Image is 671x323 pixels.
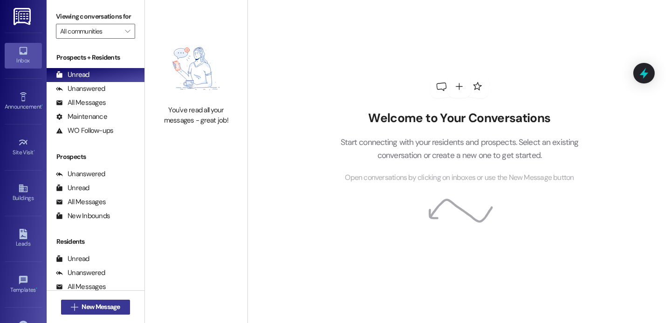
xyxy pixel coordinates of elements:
[345,172,574,184] span: Open conversations by clicking on inboxes or use the New Message button
[155,105,237,125] div: You've read all your messages - great job!
[56,282,106,292] div: All Messages
[5,272,42,297] a: Templates •
[155,36,237,101] img: empty-state
[56,70,89,80] div: Unread
[56,126,113,136] div: WO Follow-ups
[61,300,130,315] button: New Message
[56,254,89,264] div: Unread
[14,8,33,25] img: ResiDesk Logo
[34,148,35,154] span: •
[326,111,593,126] h2: Welcome to Your Conversations
[56,98,106,108] div: All Messages
[5,43,42,68] a: Inbox
[56,112,107,122] div: Maintenance
[56,9,135,24] label: Viewing conversations for
[326,136,593,162] p: Start connecting with your residents and prospects. Select an existing conversation or create a n...
[60,24,120,39] input: All communities
[56,268,105,278] div: Unanswered
[82,302,120,312] span: New Message
[47,152,144,162] div: Prospects
[56,183,89,193] div: Unread
[5,180,42,206] a: Buildings
[5,226,42,251] a: Leads
[56,84,105,94] div: Unanswered
[47,53,144,62] div: Prospects + Residents
[56,197,106,207] div: All Messages
[47,237,144,247] div: Residents
[41,102,43,109] span: •
[71,303,78,311] i: 
[56,169,105,179] div: Unanswered
[5,135,42,160] a: Site Visit •
[125,27,130,35] i: 
[56,211,110,221] div: New Inbounds
[36,285,37,292] span: •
